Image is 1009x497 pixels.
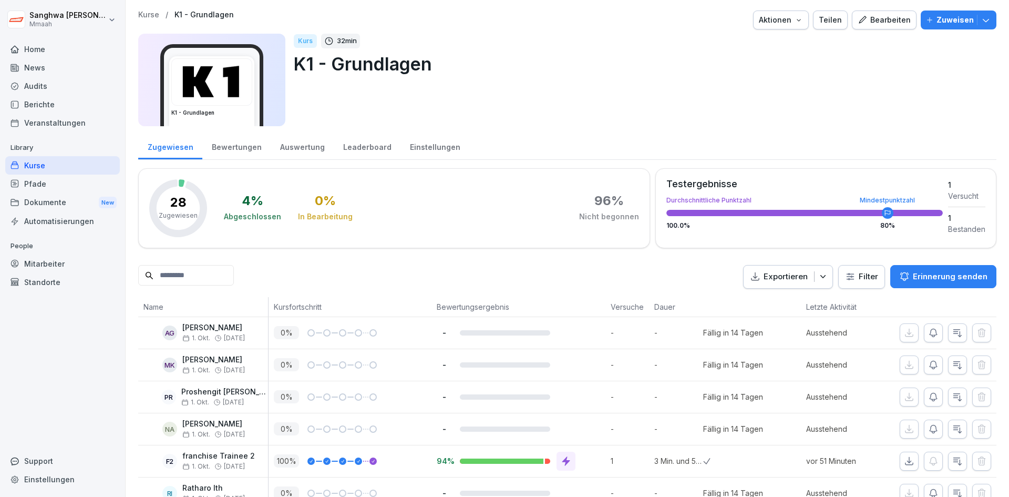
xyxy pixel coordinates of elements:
p: 1 [611,455,649,466]
p: Library [5,139,120,156]
p: Erinnerung senden [913,271,987,282]
span: 1. Okt. [182,334,210,342]
div: Teilen [819,14,842,26]
p: Bewertungsergebnis [437,301,600,312]
a: Kurse [5,156,120,175]
a: Leaderboard [334,133,400,159]
p: vor 51 Minuten [806,455,882,466]
p: - [611,327,649,338]
div: 1 [948,179,985,190]
div: Mindestpunktzahl [860,197,915,204]
p: 3 Min. und 5 Sek. [654,455,703,466]
p: Letzte Aktivität [806,301,877,312]
div: Zugewiesen [138,133,202,159]
p: Ausstehend [806,391,882,402]
div: Einstellungen [400,133,469,159]
p: 32 min [337,36,357,46]
div: In Bearbeitung [298,211,353,222]
p: 100 % [274,454,299,468]
div: Durchschnittliche Punktzahl [666,197,943,204]
button: Filter [839,266,884,288]
p: [PERSON_NAME] [182,323,245,332]
div: 96 % [594,195,624,207]
div: AG [162,326,177,340]
p: - [437,360,451,370]
p: - [611,391,649,402]
p: / [166,11,168,19]
a: Auswertung [271,133,334,159]
h3: K1 - Grundlagen [171,109,252,117]
button: Bearbeiten [852,11,917,29]
p: - [654,391,703,402]
p: - [611,359,649,370]
div: Fällig in 14 Tagen [703,327,763,338]
div: Fällig in 14 Tagen [703,423,763,434]
a: Kurse [138,11,159,19]
p: Ratharo Ith [182,484,245,493]
p: Kursfortschritt [274,301,426,312]
a: Audits [5,77,120,95]
p: Zugewiesen [159,211,198,220]
div: Filter [845,271,878,282]
button: Erinnerung senden [890,265,996,288]
p: People [5,238,120,255]
span: [DATE] [224,367,245,374]
a: Veranstaltungen [5,114,120,132]
p: 0 % [274,390,299,403]
p: 94% [437,456,451,466]
a: Home [5,40,120,58]
p: Name [143,301,263,312]
a: Bewertungen [202,133,271,159]
div: 0 % [315,195,336,207]
div: Dokumente [5,193,120,212]
img: tcs8q0vkz8lilcv70bnqfs0v.png [172,59,252,105]
a: Berichte [5,95,120,114]
div: Abgeschlossen [224,211,281,222]
p: 0 % [274,358,299,371]
p: - [437,424,451,434]
a: Mitarbeiter [5,255,120,273]
p: - [654,359,703,370]
button: Zuweisen [921,11,996,29]
div: MK [162,358,177,372]
button: Exportieren [743,265,833,289]
div: Testergebnisse [666,179,943,189]
p: [PERSON_NAME] [182,420,245,429]
div: Nicht begonnen [579,211,639,222]
a: Automatisierungen [5,212,120,230]
div: 1 [948,212,985,224]
a: Pfade [5,175,120,193]
span: 1. Okt. [182,431,210,438]
p: - [437,392,451,402]
div: Fällig in 14 Tagen [703,391,763,402]
a: Standorte [5,273,120,291]
div: 4 % [242,195,263,207]
span: 1. Okt. [181,399,209,406]
div: New [99,197,117,209]
button: Aktionen [753,11,809,29]
div: f2 [162,454,177,469]
p: Ausstehend [806,423,882,434]
p: Dauer [654,301,698,312]
p: Sanghwa [PERSON_NAME] [29,11,106,20]
p: - [654,327,703,338]
p: - [437,328,451,338]
p: - [654,423,703,434]
a: K1 - Grundlagen [174,11,234,19]
p: Proshengit [PERSON_NAME] [181,388,268,397]
span: [DATE] [224,463,245,470]
p: Exportieren [764,271,808,283]
p: 0 % [274,422,299,435]
div: Support [5,452,120,470]
span: [DATE] [223,399,244,406]
div: Bearbeiten [858,14,911,26]
p: Mmaah [29,21,106,28]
